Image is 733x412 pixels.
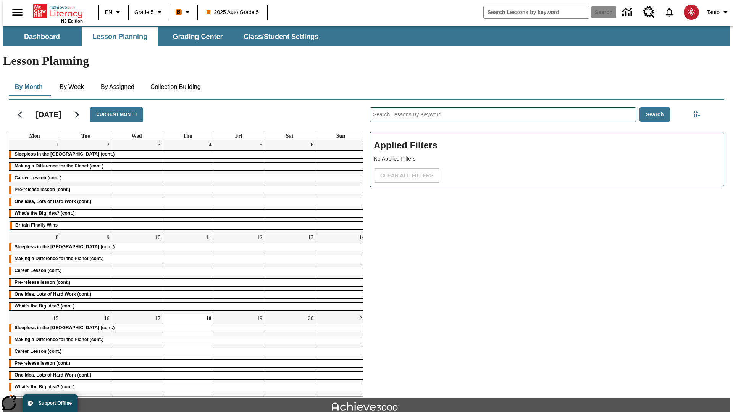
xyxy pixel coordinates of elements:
[102,5,126,19] button: Language: EN, Select a language
[358,233,366,242] a: September 14, 2025
[15,325,115,330] span: Sleepless in the Animal Kingdom (cont.)
[4,27,80,46] button: Dashboard
[15,384,75,389] span: What's the Big Idea? (cont.)
[3,97,363,397] div: Calendar
[39,401,72,406] span: Support Offline
[9,198,366,206] div: One Idea, Lots of Hard Work (cont.)
[9,303,366,310] div: What's the Big Idea? (cont.)
[181,132,194,140] a: Thursday
[10,395,366,403] div: Cars of the Future? (cont.)
[15,337,103,342] span: Making a Difference for the Planet (cont.)
[9,210,366,217] div: What's the Big Idea? (cont.)
[36,110,61,119] h2: [DATE]
[111,233,162,314] td: September 10, 2025
[255,233,264,242] a: September 12, 2025
[160,27,236,46] button: Grading Center
[173,32,223,41] span: Grading Center
[60,233,111,314] td: September 9, 2025
[9,174,366,182] div: Career Lesson (cont.)
[3,54,730,68] h1: Lesson Planning
[207,8,259,16] span: 2025 Auto Grade 5
[9,233,60,314] td: September 8, 2025
[33,3,83,19] a: Home
[52,314,60,323] a: September 15, 2025
[15,268,61,273] span: Career Lesson (cont.)
[82,27,158,46] button: Lesson Planning
[205,233,213,242] a: September 11, 2025
[307,314,315,323] a: September 20, 2025
[10,222,365,229] div: Britain Finally Wins
[374,136,720,155] h2: Applied Filters
[28,132,42,140] a: Monday
[111,140,162,233] td: September 3, 2025
[15,291,91,297] span: One Idea, Lots of Hard Work (cont.)
[153,314,162,323] a: September 17, 2025
[24,32,60,41] span: Dashboard
[9,279,366,286] div: Pre-release lesson (cont.)
[374,155,720,163] p: No Applied Filters
[15,256,103,261] span: Making a Difference for the Planet (cont.)
[255,314,264,323] a: September 19, 2025
[244,32,318,41] span: Class/Student Settings
[134,8,154,16] span: Grade 5
[3,27,325,46] div: SubNavbar
[679,2,704,22] button: Select a new avatar
[9,243,366,251] div: Sleepless in the Animal Kingdom (cont.)
[707,8,720,16] span: Tauto
[54,140,60,150] a: September 1, 2025
[639,107,670,122] button: Search
[105,233,111,242] a: September 9, 2025
[258,140,264,150] a: September 5, 2025
[61,19,83,23] span: NJ Edition
[156,140,162,150] a: September 3, 2025
[335,132,347,140] a: Sunday
[213,140,264,233] td: September 5, 2025
[15,175,61,180] span: Career Lesson (cont.)
[15,372,91,378] span: One Idea, Lots of Hard Work (cont.)
[144,78,207,96] button: Collection Building
[67,105,87,124] button: Next
[15,222,58,228] span: Britain Finally Wins
[370,108,636,122] input: Search Lessons By Keyword
[358,314,366,323] a: September 21, 2025
[213,233,264,314] td: September 12, 2025
[315,233,366,314] td: September 14, 2025
[60,140,111,233] td: September 2, 2025
[153,233,162,242] a: September 10, 2025
[370,132,724,187] div: Applied Filters
[162,140,213,233] td: September 4, 2025
[173,5,195,19] button: Boost Class color is orange. Change class color
[33,3,83,23] div: Home
[264,233,315,314] td: September 13, 2025
[10,105,30,124] button: Previous
[9,360,366,367] div: Pre-release lesson (cont.)
[15,151,115,157] span: Sleepless in the Animal Kingdom (cont.)
[684,5,699,20] img: avatar image
[15,303,75,309] span: What's the Big Idea? (cont.)
[177,7,181,17] span: B
[130,132,143,140] a: Wednesday
[205,314,213,323] a: September 18, 2025
[90,107,143,122] button: Current Month
[9,348,366,356] div: Career Lesson (cont.)
[15,244,115,249] span: Sleepless in the Animal Kingdom (cont.)
[95,78,140,96] button: By Assigned
[207,140,213,150] a: September 4, 2025
[9,336,366,344] div: Making a Difference for the Planet (cont.)
[284,132,295,140] a: Saturday
[9,372,366,379] div: One Idea, Lots of Hard Work (cont.)
[53,78,91,96] button: By Week
[15,187,70,192] span: Pre-release lesson (cont.)
[105,8,112,16] span: EN
[704,5,733,19] button: Profile/Settings
[15,280,70,285] span: Pre-release lesson (cont.)
[15,163,103,169] span: Making a Difference for the Planet (cont.)
[9,78,49,96] button: By Month
[363,97,724,397] div: Search
[9,151,366,158] div: Sleepless in the Animal Kingdom (cont.)
[9,383,366,391] div: What's the Big Idea? (cont.)
[23,394,78,412] button: Support Offline
[162,233,213,314] td: September 11, 2025
[237,27,325,46] button: Class/Student Settings
[639,2,659,23] a: Resource Center, Will open in new tab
